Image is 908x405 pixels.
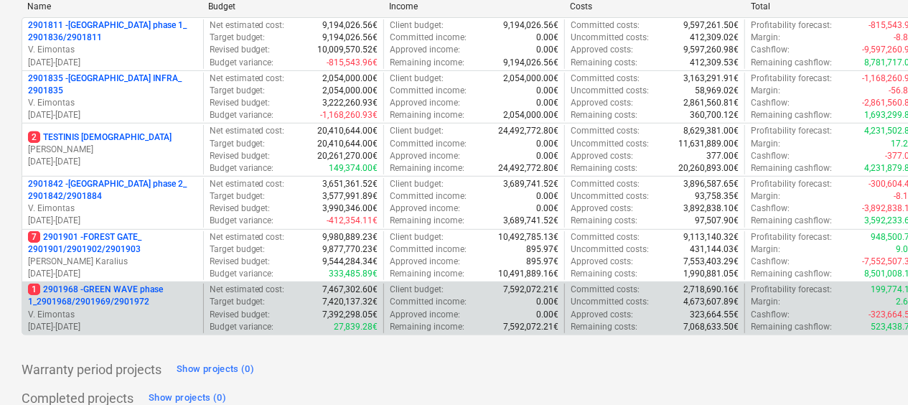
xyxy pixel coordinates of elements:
[503,109,558,121] p: 2,054,000.00€
[571,85,649,97] p: Uncommitted costs :
[571,44,633,56] p: Approved costs :
[317,150,378,162] p: 20,261,270.00€
[322,256,378,268] p: 9,544,284.34€
[320,109,378,121] p: -1,168,260.93€
[390,97,460,109] p: Approved income :
[390,231,444,243] p: Client budget :
[690,243,739,256] p: 431,144.03€
[210,190,266,202] p: Target budget :
[390,268,464,280] p: Remaining income :
[327,215,378,227] p: -412,354.11€
[571,150,633,162] p: Approved costs :
[751,150,790,162] p: Cashflow :
[322,231,378,243] p: 9,980,889.23€
[210,162,274,174] p: Budget variance :
[28,231,197,256] p: 2901901 - FOREST GATE_ 2901901/2901902/2901903
[503,57,558,69] p: 9,194,026.56€
[683,256,739,268] p: 7,553,403.29€
[571,284,640,296] p: Committed costs :
[498,268,558,280] p: 10,491,889.16€
[571,138,649,150] p: Uncommitted costs :
[322,309,378,321] p: 7,392,298.05€
[390,190,467,202] p: Committed income :
[751,109,832,121] p: Remaining cashflow :
[570,1,739,11] div: Costs
[526,256,558,268] p: 895.97€
[28,97,197,109] p: V. Eimontas
[571,321,637,333] p: Remaining costs :
[536,309,558,321] p: 0.00€
[836,336,908,405] div: Chat Widget
[210,97,271,109] p: Revised budget :
[751,178,832,190] p: Profitability forecast :
[210,215,274,227] p: Budget variance :
[751,284,832,296] p: Profitability forecast :
[678,138,739,150] p: 11,631,889.00€
[210,178,285,190] p: Net estimated cost :
[28,256,197,268] p: [PERSON_NAME] Karalius
[390,125,444,137] p: Client budget :
[683,125,739,137] p: 8,629,381.00€
[690,309,739,321] p: 323,664.55€
[322,202,378,215] p: 3,990,346.00€
[536,44,558,56] p: 0.00€
[683,321,739,333] p: 7,068,633.50€
[751,97,790,109] p: Cashflow :
[571,162,637,174] p: Remaining costs :
[498,231,558,243] p: 10,492,785.13€
[751,162,832,174] p: Remaining cashflow :
[322,284,378,296] p: 7,467,302.60€
[390,150,460,162] p: Approved income :
[322,32,378,44] p: 9,194,026.56€
[390,32,467,44] p: Committed income :
[683,296,739,308] p: 4,673,607.89€
[322,296,378,308] p: 7,420,137.32€
[28,73,197,122] div: 2901835 -[GEOGRAPHIC_DATA] INFRA_ 2901835V. Eimontas[DATE]-[DATE]
[751,57,832,69] p: Remaining cashflow :
[571,268,637,280] p: Remaining costs :
[683,73,739,85] p: 3,163,291.91€
[503,321,558,333] p: 7,592,072.21€
[28,202,197,215] p: V. Eimontas
[317,125,378,137] p: 20,410,644.00€
[683,231,739,243] p: 9,113,140.32€
[210,109,274,121] p: Budget variance :
[751,268,832,280] p: Remaining cashflow :
[210,309,271,321] p: Revised budget :
[571,73,640,85] p: Committed costs :
[28,321,197,333] p: [DATE] - [DATE]
[210,44,271,56] p: Revised budget :
[28,284,40,295] span: 1
[28,57,197,69] p: [DATE] - [DATE]
[683,19,739,32] p: 9,597,261.50€
[28,178,197,202] p: 2901842 - [GEOGRAPHIC_DATA] phase 2_ 2901842/2901884
[329,268,378,280] p: 333,485.89€
[690,32,739,44] p: 412,309.02€
[210,231,285,243] p: Net estimated cost :
[751,32,780,44] p: Margin :
[503,215,558,227] p: 3,689,741.52€
[690,57,739,69] p: 412,309.53€
[22,361,162,378] p: Warranty period projects
[210,150,271,162] p: Revised budget :
[695,85,739,97] p: 58,969.02€
[571,57,637,69] p: Remaining costs :
[751,231,832,243] p: Profitability forecast :
[322,19,378,32] p: 9,194,026.56€
[751,125,832,137] p: Profitability forecast :
[571,19,640,32] p: Committed costs :
[503,178,558,190] p: 3,689,741.52€
[28,109,197,121] p: [DATE] - [DATE]
[390,44,460,56] p: Approved income :
[210,321,274,333] p: Budget variance :
[683,202,739,215] p: 3,892,838.10€
[390,85,467,97] p: Committed income :
[28,73,197,97] p: 2901835 - [GEOGRAPHIC_DATA] INFRA_ 2901835
[751,309,790,321] p: Cashflow :
[28,178,197,228] div: 2901842 -[GEOGRAPHIC_DATA] phase 2_ 2901842/2901884V. Eimontas[DATE]-[DATE]
[322,178,378,190] p: 3,651,361.52€
[751,256,790,268] p: Cashflow :
[28,309,197,321] p: V. Eimontas
[683,284,739,296] p: 2,718,690.16€
[571,125,640,137] p: Committed costs :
